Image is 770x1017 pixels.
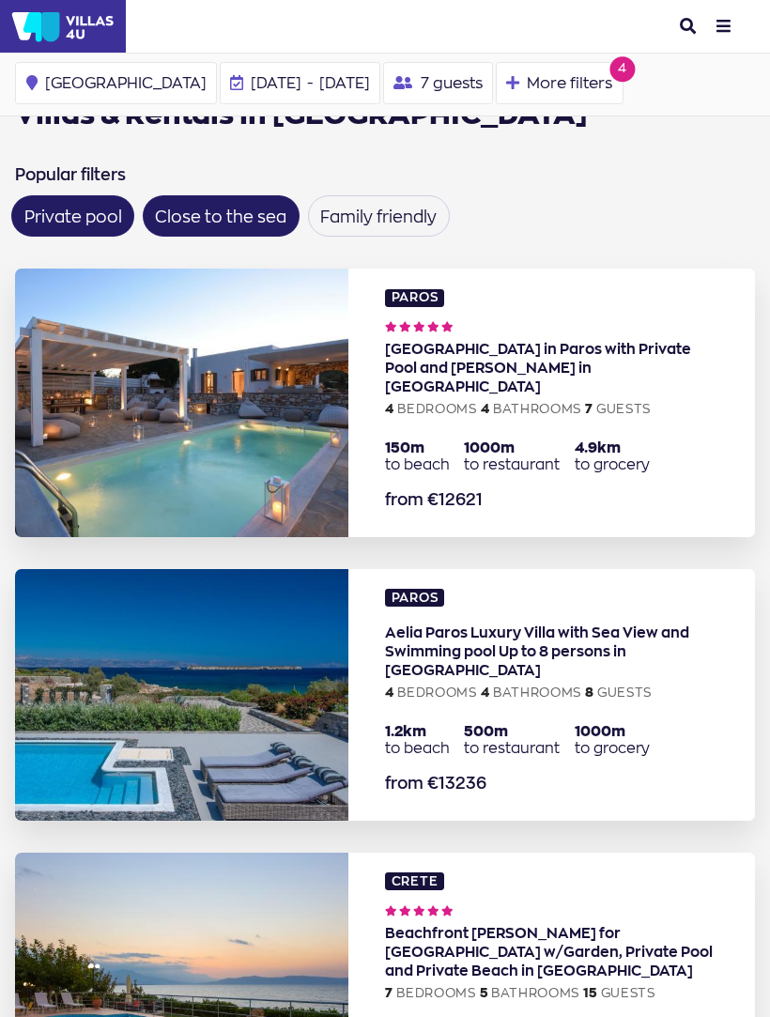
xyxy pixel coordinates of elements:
span: More filters [527,75,612,90]
span: 7 guests [421,75,483,90]
span: [DATE] [319,73,370,92]
button: [DATE] - [DATE] [220,62,380,104]
button: More filters 4 [496,62,623,104]
label: Close to the sea [155,208,286,224]
span: - [307,75,314,90]
button: 7 guests [383,62,492,104]
legend: Popular filters [15,162,449,188]
img: Aiolos [15,269,347,537]
img: Aelia Luxury Villa [15,569,347,821]
label: Private pool [24,208,122,224]
span: [GEOGRAPHIC_DATA] [45,75,207,90]
span: [DATE] [251,73,301,92]
label: Family friendly [320,208,437,224]
span: 4 [609,56,635,82]
button: [GEOGRAPHIC_DATA] [15,62,216,104]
